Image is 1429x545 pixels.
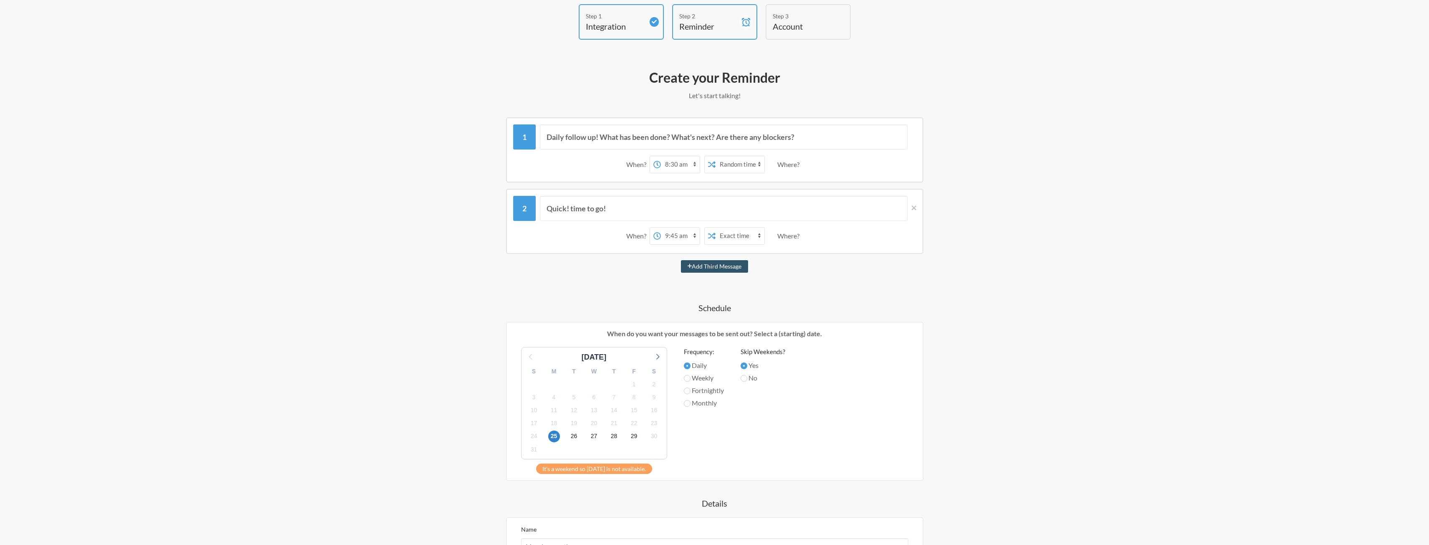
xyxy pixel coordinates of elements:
span: Tuesday, September 9, 2025 [648,391,660,403]
span: Saturday, September 20, 2025 [588,418,600,429]
div: Step 2 [679,12,738,20]
span: Saturday, September 13, 2025 [588,405,600,416]
h4: Details [473,497,957,509]
span: Wednesday, September 3, 2025 [528,391,540,403]
span: Sunday, September 21, 2025 [608,418,620,429]
label: Weekly [684,373,724,383]
span: Wednesday, September 10, 2025 [528,405,540,416]
div: W [584,365,604,378]
div: F [624,365,644,378]
label: Yes [741,360,785,370]
h4: Reminder [679,20,738,32]
span: Wednesday, September 17, 2025 [528,418,540,429]
span: Friday, September 26, 2025 [568,431,580,442]
label: Daily [684,360,724,370]
span: Tuesday, September 16, 2025 [648,405,660,416]
div: S [524,365,544,378]
input: Fortnightly [684,388,691,394]
div: M [544,365,564,378]
span: Tuesday, September 30, 2025 [648,431,660,442]
span: Sunday, September 14, 2025 [608,405,620,416]
input: Monthly [684,400,691,407]
span: Thursday, September 25, 2025 [548,431,560,442]
div: Step 1 [586,12,644,20]
span: Tuesday, September 2, 2025 [648,378,660,390]
span: Monday, September 22, 2025 [628,418,640,429]
input: Message [540,124,907,150]
label: Monthly [684,398,724,408]
button: Add Third Message [681,260,749,273]
span: Sunday, September 28, 2025 [608,431,620,442]
input: Weekly [684,375,691,382]
div: T [564,365,584,378]
input: No [741,375,747,382]
label: No [741,373,785,383]
input: Daily [684,362,691,369]
span: Monday, September 29, 2025 [628,431,640,442]
h2: Create your Reminder [473,69,957,86]
div: S [644,365,664,378]
span: Thursday, September 18, 2025 [548,418,560,429]
span: Monday, September 15, 2025 [628,405,640,416]
span: Friday, September 12, 2025 [568,405,580,416]
h4: Integration [586,20,644,32]
input: Yes [741,362,747,369]
p: Let's start talking! [473,91,957,101]
p: When do you want your messages to be sent out? Select a (starting) date. [513,329,917,339]
div: Where? [777,227,803,245]
span: Tuesday, September 23, 2025 [648,418,660,429]
span: Sunday, September 7, 2025 [608,391,620,403]
input: Message [540,196,907,221]
span: Saturday, September 27, 2025 [588,431,600,442]
span: Thursday, September 4, 2025 [548,391,560,403]
span: Monday, September 1, 2025 [628,378,640,390]
span: Wednesday, October 1, 2025 [528,444,540,455]
span: Friday, September 5, 2025 [568,391,580,403]
div: T [604,365,624,378]
h4: Schedule [473,302,957,314]
label: Name [521,526,537,533]
h4: Account [773,20,831,32]
label: Frequency: [684,347,724,357]
div: When? [626,227,650,245]
span: Wednesday, September 24, 2025 [528,431,540,442]
span: Monday, September 8, 2025 [628,391,640,403]
div: It's a weekend so [DATE] is not available. [536,464,652,474]
label: Skip Weekends? [741,347,785,357]
span: Thursday, September 11, 2025 [548,405,560,416]
div: Step 3 [773,12,831,20]
div: Where? [777,156,803,173]
span: Saturday, September 6, 2025 [588,391,600,403]
span: Friday, September 19, 2025 [568,418,580,429]
label: Fortnightly [684,385,724,395]
div: When? [626,156,650,173]
div: [DATE] [578,352,610,363]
